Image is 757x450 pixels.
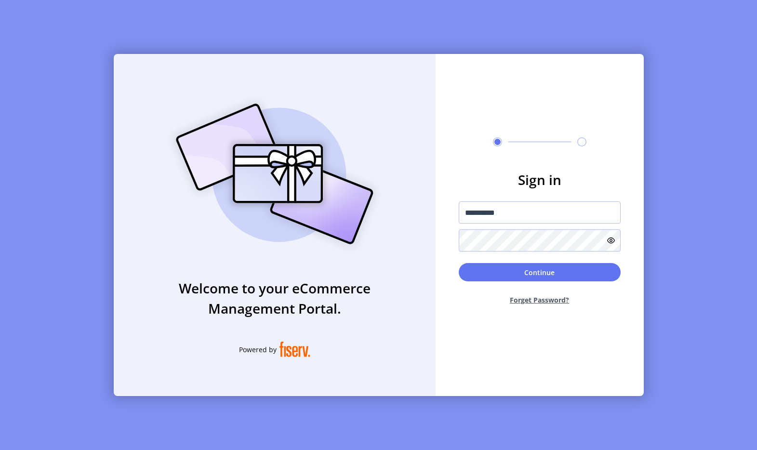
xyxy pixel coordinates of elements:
button: Forget Password? [459,287,621,313]
h3: Welcome to your eCommerce Management Portal. [114,278,436,318]
img: card_Illustration.svg [161,93,388,255]
h3: Sign in [459,170,621,190]
span: Powered by [239,344,277,355]
button: Continue [459,263,621,281]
